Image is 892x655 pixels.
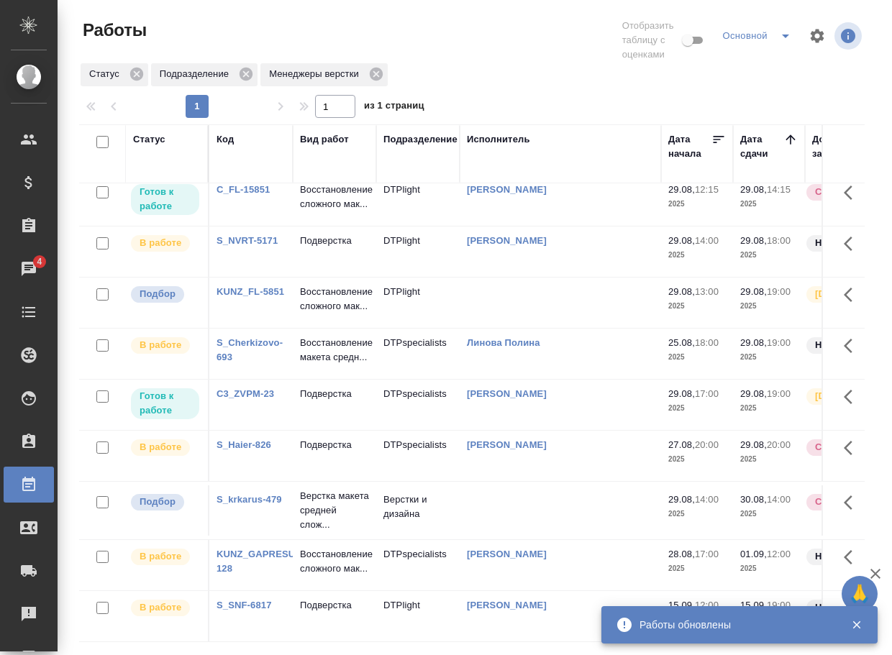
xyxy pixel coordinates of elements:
button: Здесь прячутся важные кнопки [835,431,870,465]
div: Вид работ [300,132,349,147]
div: Исполнитель может приступить к работе [129,387,201,421]
a: [PERSON_NAME] [467,184,547,195]
td: DTPlight [376,175,460,226]
p: 2025 [668,350,726,365]
p: 19:00 [767,388,791,399]
button: Закрыть [842,618,871,631]
p: 29.08, [740,235,767,246]
p: 2025 [740,507,798,521]
td: DTPspecialists [376,380,460,430]
button: Здесь прячутся важные кнопки [835,485,870,520]
div: Подразделение [383,132,458,147]
p: 17:00 [695,549,719,559]
p: 12:15 [695,184,719,195]
p: Готов к работе [140,185,191,214]
button: 🙏 [842,576,878,612]
p: [DEMOGRAPHIC_DATA] [815,389,887,403]
div: Доп. статус заказа [812,132,888,161]
p: Нормальный [815,600,877,615]
span: 🙏 [847,579,872,609]
p: 15.09, [740,600,767,610]
p: Подбор [140,287,176,301]
p: 20:00 [695,439,719,450]
p: 14:15 [767,184,791,195]
div: Работы обновлены [640,618,829,632]
p: 27.08, [668,439,695,450]
p: 29.08, [668,184,695,195]
p: 14:00 [695,235,719,246]
p: 2025 [740,299,798,313]
p: 2025 [668,401,726,416]
p: Верстка макета средней слож... [300,489,369,532]
p: В работе [140,549,181,564]
a: Линова Полина [467,337,540,348]
p: 29.08, [668,286,695,297]
p: 2025 [740,562,798,576]
p: 2025 [740,401,798,416]
div: Дата начала [668,132,711,161]
p: В работе [140,440,181,454]
a: [PERSON_NAME] [467,439,547,450]
td: DTPlight [376,278,460,328]
a: S_SNF-6817 [217,600,272,610]
a: S_NVRT-5171 [217,235,278,246]
p: 29.08, [740,337,767,348]
a: 4 [4,251,54,287]
p: 2025 [668,299,726,313]
a: KUNZ_GAPRESURS-128 [217,549,311,574]
span: Отобразить таблицу с оценками [622,19,680,62]
td: Верстки и дизайна [376,485,460,536]
div: Исполнитель может приступить к работе [129,183,201,216]
a: S_Cherkizovo-693 [217,337,283,362]
a: [PERSON_NAME] [467,235,547,246]
p: 2025 [668,507,726,521]
p: Восстановление сложного мак... [300,547,369,576]
td: DTPspecialists [376,431,460,481]
p: 18:00 [695,337,719,348]
p: 29.08, [668,235,695,246]
p: 2025 [740,248,798,262]
p: Подверстка [300,598,369,613]
p: В работе [140,600,181,615]
p: 2025 [740,197,798,211]
p: Подбор [140,495,176,509]
p: 17:00 [695,388,719,399]
a: C_FL-15851 [217,184,270,195]
p: 2025 [740,350,798,365]
div: Исполнитель [467,132,530,147]
p: Подверстка [300,234,369,248]
button: Здесь прячутся важные кнопки [835,278,870,312]
p: Восстановление сложного мак... [300,285,369,313]
td: DTPspecialists [376,329,460,379]
p: Подверстка [300,438,369,452]
p: Нормальный [815,338,877,352]
p: 14:00 [695,494,719,505]
p: 29.08, [740,184,767,195]
p: 20:00 [767,439,791,450]
a: [PERSON_NAME] [467,549,547,559]
p: Срочный [815,185,858,199]
p: Готов к работе [140,389,191,418]
a: C3_ZVPM-23 [217,388,274,399]
span: Работы [79,19,147,42]
div: Подразделение [151,63,258,86]
p: 19:00 [767,337,791,348]
div: Дата сдачи [740,132,783,161]
button: Здесь прячутся важные кнопки [835,380,870,414]
td: DTPspecialists [376,540,460,590]
p: 2025 [668,562,726,576]
button: Здесь прячутся важные кнопки [835,175,870,210]
span: Настроить таблицу [800,19,834,53]
p: Подверстка [300,387,369,401]
p: Восстановление сложного мак... [300,183,369,211]
p: 28.08, [668,549,695,559]
a: [PERSON_NAME] [467,388,547,399]
div: Исполнитель выполняет работу [129,234,201,253]
td: DTPlight [376,226,460,277]
p: 2025 [668,197,726,211]
p: Нормальный [815,236,877,250]
div: Статус [81,63,148,86]
p: 12:00 [767,549,791,559]
p: 19:00 [767,600,791,610]
button: Здесь прячутся важные кнопки [835,540,870,574]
